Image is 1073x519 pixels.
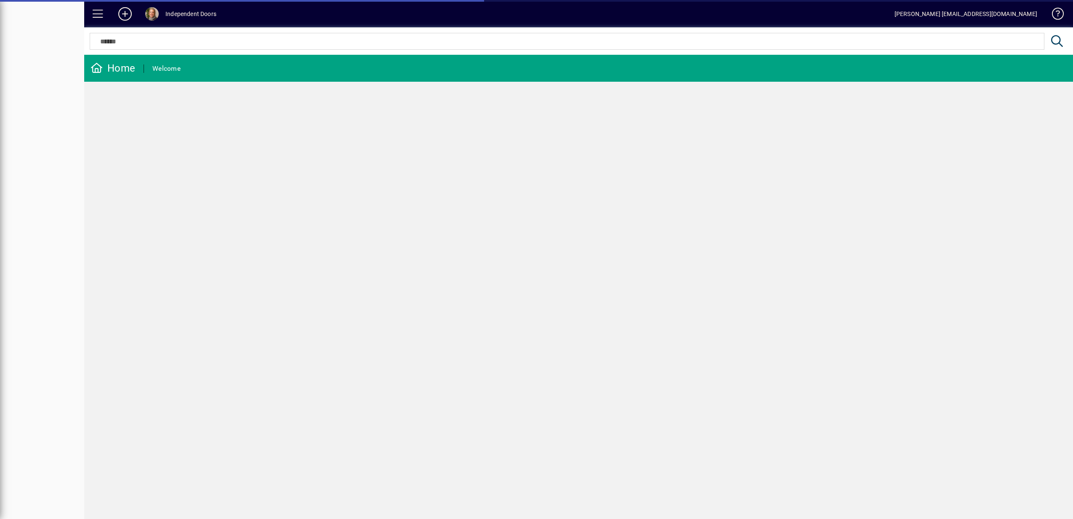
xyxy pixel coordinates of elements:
[91,62,135,75] div: Home
[165,7,216,21] div: Independent Doors
[152,62,181,75] div: Welcome
[1046,2,1062,29] a: Knowledge Base
[138,6,165,21] button: Profile
[895,7,1037,21] div: [PERSON_NAME] [EMAIL_ADDRESS][DOMAIN_NAME]
[112,6,138,21] button: Add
